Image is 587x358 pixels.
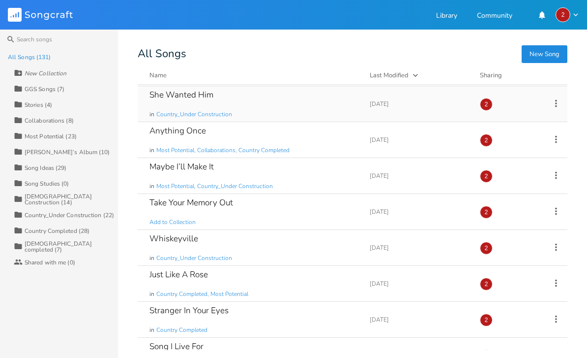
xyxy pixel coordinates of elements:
div: 2WaterMatt [480,206,493,219]
div: [DATE] [370,101,468,107]
div: [DATE] [370,137,468,143]
div: [DATE] [370,209,468,215]
div: [DEMOGRAPHIC_DATA] Construction (14) [25,194,118,205]
span: in [149,290,154,298]
span: in [149,182,154,191]
div: Maybe I’ll Make It [149,163,214,171]
div: All Songs (131) [8,54,51,60]
button: Name [149,70,358,80]
div: Name [149,71,167,80]
div: Song I Live For [149,342,204,351]
span: Country_Under Construction [156,110,232,119]
div: Whiskeyville [149,234,198,243]
div: Country_Under Construction (22) [25,212,114,218]
div: Just Like A Rose [149,270,208,279]
div: New Collection [25,70,66,76]
div: [DEMOGRAPHIC_DATA] completed (7) [25,241,118,253]
div: Sharing [480,70,539,80]
div: Stranger In Your Eyes [149,306,229,315]
span: in [149,110,154,119]
div: GGS Songs (7) [25,86,64,92]
div: All Songs [138,49,567,59]
div: Song Studies (0) [25,181,69,187]
span: Most Potential, Collaborations, Country Completed [156,146,290,155]
div: 2WaterMatt [556,7,570,22]
div: 2WaterMatt [480,134,493,147]
div: [DATE] [370,281,468,287]
button: Last Modified [370,70,468,80]
div: 2WaterMatt [480,314,493,326]
div: 2WaterMatt [480,170,493,183]
div: [DATE] [370,245,468,251]
span: in [149,146,154,155]
div: Song Ideas (29) [25,165,67,171]
div: Shared with me (0) [25,260,75,265]
span: in [149,326,154,334]
span: Most Potential, Country_Under Construction [156,182,273,191]
div: 2WaterMatt [480,278,493,291]
div: Most Potential (23) [25,133,77,139]
span: Country Completed, Most Potential [156,290,248,298]
div: Anything Once [149,127,206,135]
div: She Wanted Him [149,91,213,99]
button: New Song [522,45,567,63]
div: [DATE] [370,173,468,179]
div: Collaborations (8) [25,118,74,124]
div: 2WaterMatt [480,242,493,255]
div: [PERSON_NAME]’s Album (10) [25,149,110,155]
span: in [149,254,154,262]
div: 2WaterMatt [480,98,493,111]
a: Library [436,12,457,21]
span: Country_Under Construction [156,254,232,262]
span: Country Completed [156,326,207,334]
div: Last Modified [370,71,409,80]
div: Take Your Memory Out [149,198,233,207]
a: Community [477,12,512,21]
div: Country Completed (28) [25,228,89,234]
button: 2 [556,7,579,22]
div: Stories (4) [25,102,52,108]
span: Add to Collection [149,218,196,227]
div: [DATE] [370,317,468,323]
